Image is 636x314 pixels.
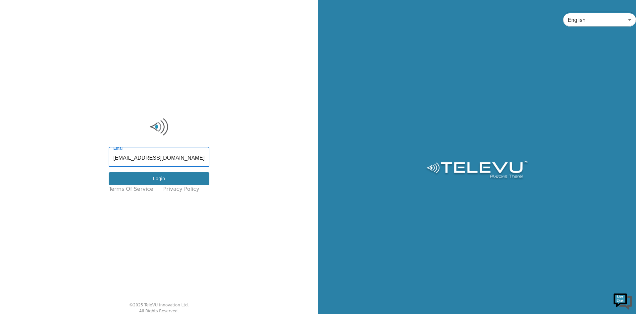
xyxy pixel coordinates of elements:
div: All Rights Reserved. [139,308,179,314]
div: English [563,11,636,29]
img: Logo [425,161,528,181]
span: We're online! [38,83,91,150]
div: Minimize live chat window [109,3,125,19]
img: Chat Widget [613,291,633,311]
img: Logo [109,117,209,137]
div: Chat with us now [34,35,111,43]
img: d_736959983_company_1615157101543_736959983 [11,31,28,47]
div: © 2025 TeleVU Innovation Ltd. [129,302,189,308]
textarea: Type your message and hit 'Enter' [3,181,126,204]
a: Terms of Service [109,185,153,193]
button: Login [109,172,209,185]
a: Privacy Policy [163,185,199,193]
